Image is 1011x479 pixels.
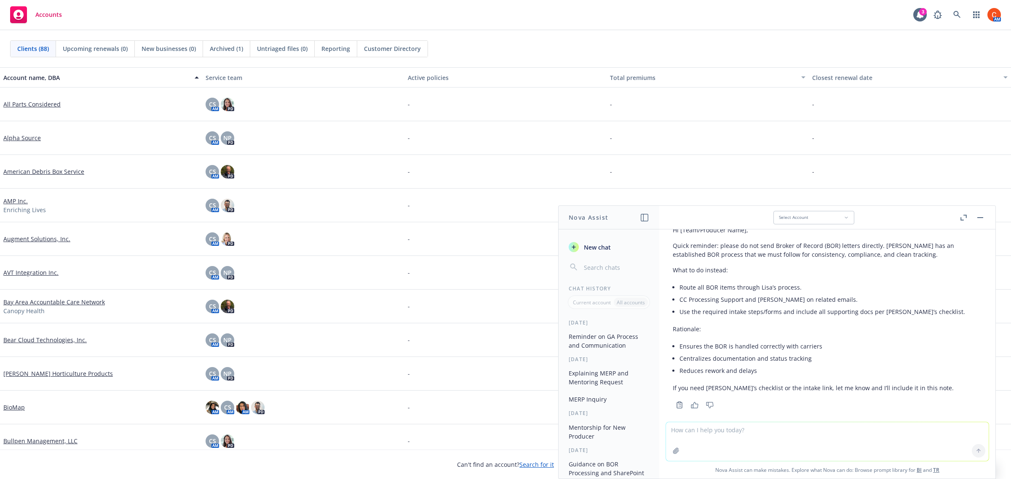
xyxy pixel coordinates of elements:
[968,6,985,23] a: Switch app
[559,319,659,326] div: [DATE]
[569,213,608,222] h1: Nova Assist
[949,6,966,23] a: Search
[673,325,982,333] p: Rationale:
[408,369,410,378] span: -
[209,436,216,445] span: CS
[364,44,421,53] span: Customer Directory
[408,436,410,445] span: -
[209,335,216,344] span: CS
[559,356,659,363] div: [DATE]
[7,3,65,27] a: Accounts
[3,298,105,306] a: Bay Area Accountable Care Network
[408,403,410,412] span: -
[565,366,653,389] button: Explaining MERP and Mentoring Request
[257,44,308,53] span: Untriaged files (0)
[408,302,410,311] span: -
[209,234,216,243] span: CS
[209,133,216,142] span: CS
[582,243,611,252] span: New chat
[565,239,653,255] button: New chat
[209,100,216,109] span: CS
[408,335,410,344] span: -
[221,434,234,448] img: photo
[679,293,982,306] li: CC Processing Support and [PERSON_NAME] on related emails.
[3,73,190,82] div: Account name, DBA
[559,285,659,292] div: Chat History
[610,100,612,109] span: -
[3,167,84,176] a: American Debris Box Service
[408,234,410,243] span: -
[3,268,59,277] a: AVT Integration Inc.
[610,73,796,82] div: Total premiums
[408,167,410,176] span: -
[223,369,232,378] span: NP
[17,44,49,53] span: Clients (88)
[3,403,25,412] a: BioMap
[3,133,41,142] a: Alpha Source
[221,199,234,212] img: photo
[221,98,234,111] img: photo
[206,73,401,82] div: Service team
[679,306,982,318] li: Use the required intake steps/forms and include all supporting docs per [PERSON_NAME]’s checklist.
[209,268,216,277] span: CS
[202,67,404,88] button: Service team
[565,420,653,443] button: Mentorship for New Producer
[779,215,808,220] span: Select Account
[209,302,216,311] span: CS
[3,234,70,243] a: Augment Solutions, Inc.
[610,201,612,210] span: -
[679,352,982,365] li: Centralizes documentation and status tracking
[3,369,113,378] a: [PERSON_NAME] Horticulture Products
[209,369,216,378] span: CS
[565,392,653,406] button: MERP Inquiry
[3,436,78,445] a: Bullpen Management, LLC
[987,8,1001,21] img: photo
[404,67,607,88] button: Active policies
[679,281,982,293] li: Route all BOR items through Lisa’s process.
[209,201,216,210] span: CS
[223,335,232,344] span: NP
[224,403,231,412] span: CS
[919,8,927,16] div: 3
[142,44,196,53] span: New businesses (0)
[617,299,645,306] p: All accounts
[206,401,219,414] img: photo
[610,133,612,142] span: -
[812,73,998,82] div: Closest renewal date
[408,201,410,210] span: -
[812,100,814,109] span: -
[703,399,717,411] button: Thumbs down
[519,460,554,468] a: Search for it
[663,461,992,479] span: Nova Assist can make mistakes. Explore what Nova can do: Browse prompt library for and
[210,44,243,53] span: Archived (1)
[559,447,659,454] div: [DATE]
[565,330,653,352] button: Reminder on GA Process and Communication
[610,167,612,176] span: -
[673,226,982,234] p: Hi [Team/Producer Name],
[223,133,232,142] span: NP
[3,100,61,109] a: All Parts Considered
[408,133,410,142] span: -
[221,165,234,178] img: photo
[673,383,982,392] p: If you need [PERSON_NAME]’s checklist or the intake link, let me know and I’ll include it in this...
[582,261,649,273] input: Search chats
[35,11,62,18] span: Accounts
[223,268,232,277] span: NP
[679,340,982,352] li: Ensures the BOR is handled correctly with carriers
[3,306,45,315] span: Canopy Health
[236,401,249,414] img: photo
[209,167,216,176] span: CS
[251,401,265,414] img: photo
[809,67,1011,88] button: Closest renewal date
[321,44,350,53] span: Reporting
[673,241,982,259] p: Quick reminder: please do not send Broker of Record (BOR) letters directly. [PERSON_NAME] has an ...
[607,67,809,88] button: Total premiums
[3,335,87,344] a: Bear Cloud Technologies, Inc.
[573,299,611,306] p: Current account
[3,197,28,205] a: AMP Inc.
[929,6,946,23] a: Report a Bug
[812,167,814,176] span: -
[773,211,854,224] button: Select Account
[679,365,982,377] li: Reduces rework and delays
[933,466,939,474] a: TR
